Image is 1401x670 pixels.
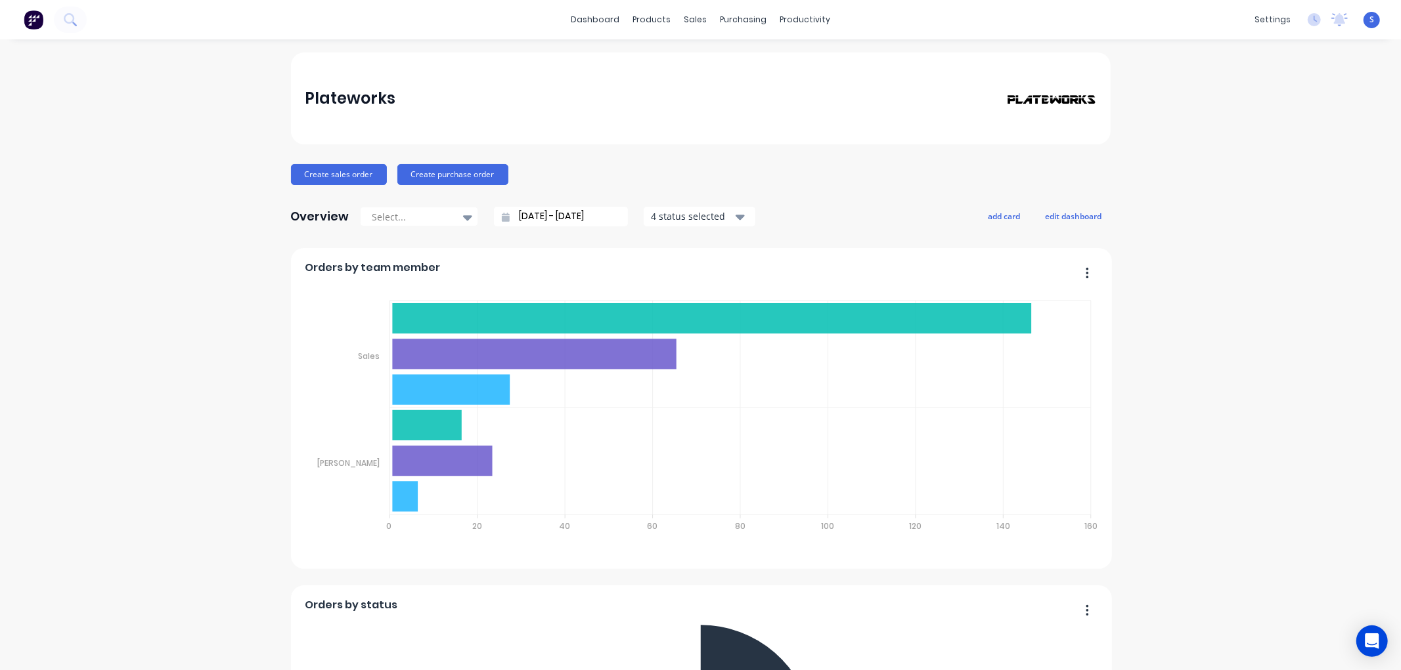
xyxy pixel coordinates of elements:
[980,207,1029,224] button: add card
[472,520,482,532] tspan: 20
[291,164,387,185] button: Create sales order
[651,209,734,223] div: 4 status selected
[305,260,440,276] span: Orders by team member
[564,10,626,30] a: dashboard
[713,10,773,30] div: purchasing
[291,203,349,230] div: Overview
[644,207,755,226] button: 4 status selected
[559,520,570,532] tspan: 40
[821,520,834,532] tspan: 100
[1084,520,1098,532] tspan: 160
[1037,207,1111,224] button: edit dashboard
[24,10,43,30] img: Factory
[996,520,1010,532] tspan: 140
[1004,94,1096,105] img: Plateworks
[909,520,922,532] tspan: 120
[735,520,745,532] tspan: 80
[317,457,380,469] tspan: [PERSON_NAME]
[1369,14,1374,26] span: S
[773,10,837,30] div: productivity
[647,520,657,532] tspan: 60
[387,520,392,532] tspan: 0
[305,597,397,613] span: Orders by status
[397,164,508,185] button: Create purchase order
[305,85,395,112] div: Plateworks
[358,350,380,362] tspan: Sales
[1356,625,1388,657] div: Open Intercom Messenger
[1248,10,1297,30] div: settings
[677,10,713,30] div: sales
[626,10,677,30] div: products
